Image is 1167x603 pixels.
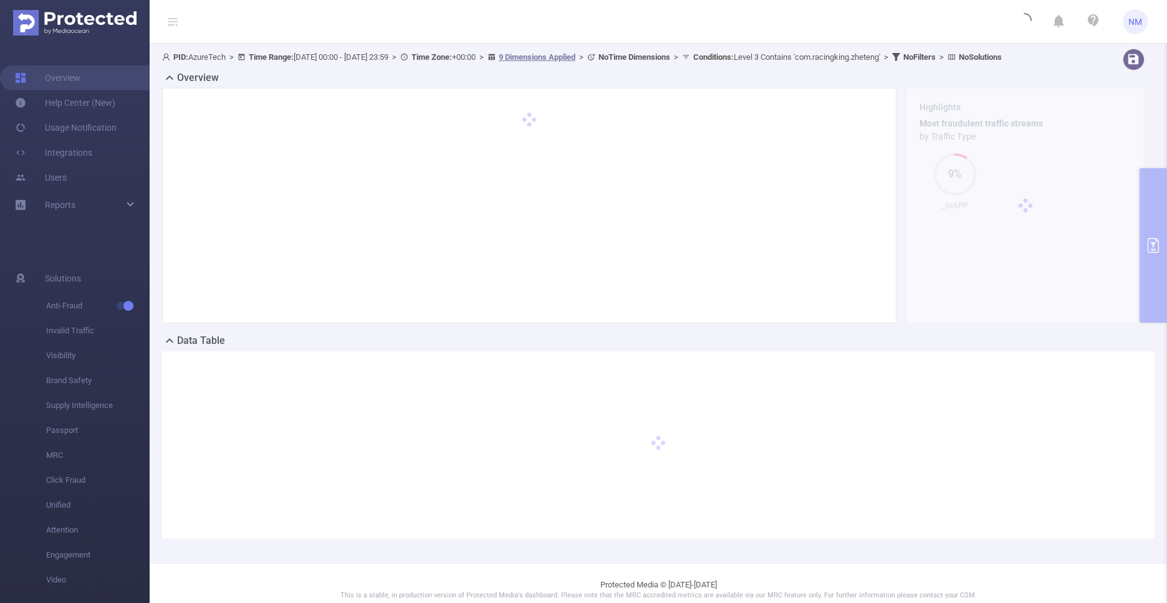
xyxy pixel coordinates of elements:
a: Help Center (New) [15,90,115,115]
a: Reports [45,192,75,217]
span: Video [46,567,150,592]
b: PID: [173,52,188,62]
u: 9 Dimensions Applied [499,52,575,62]
span: > [575,52,587,62]
span: > [226,52,238,62]
p: This is a stable, in production version of Protected Media's dashboard. Please note that the MRC ... [181,591,1136,601]
span: > [936,52,948,62]
span: Attention [46,518,150,543]
span: Solutions [45,266,81,291]
b: Conditions : [693,52,734,62]
i: icon: user [162,53,173,61]
b: No Time Dimensions [598,52,670,62]
b: No Filters [903,52,936,62]
span: AzureTech [DATE] 00:00 - [DATE] 23:59 +00:00 [162,52,1002,62]
span: Brand Safety [46,368,150,393]
h2: Overview [177,70,219,85]
span: Engagement [46,543,150,567]
span: Passport [46,418,150,443]
b: No Solutions [959,52,1002,62]
span: NM [1128,9,1142,34]
b: Time Range: [249,52,294,62]
i: icon: loading [1017,13,1032,31]
a: Usage Notification [15,115,117,140]
span: Reports [45,200,75,210]
a: Overview [15,65,80,90]
span: Visibility [46,343,150,368]
img: Protected Media [13,10,137,36]
span: Supply Intelligence [46,393,150,418]
span: > [670,52,682,62]
span: Unified [46,493,150,518]
span: Invalid Traffic [46,318,150,343]
span: Anti-Fraud [46,293,150,318]
span: Level 3 Contains 'com.racingking.zheteng' [693,52,880,62]
span: MRC [46,443,150,468]
span: > [476,52,487,62]
a: Integrations [15,140,92,165]
a: Users [15,165,67,190]
span: > [880,52,892,62]
span: Click Fraud [46,468,150,493]
b: Time Zone: [411,52,452,62]
span: > [388,52,400,62]
h2: Data Table [177,333,225,348]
